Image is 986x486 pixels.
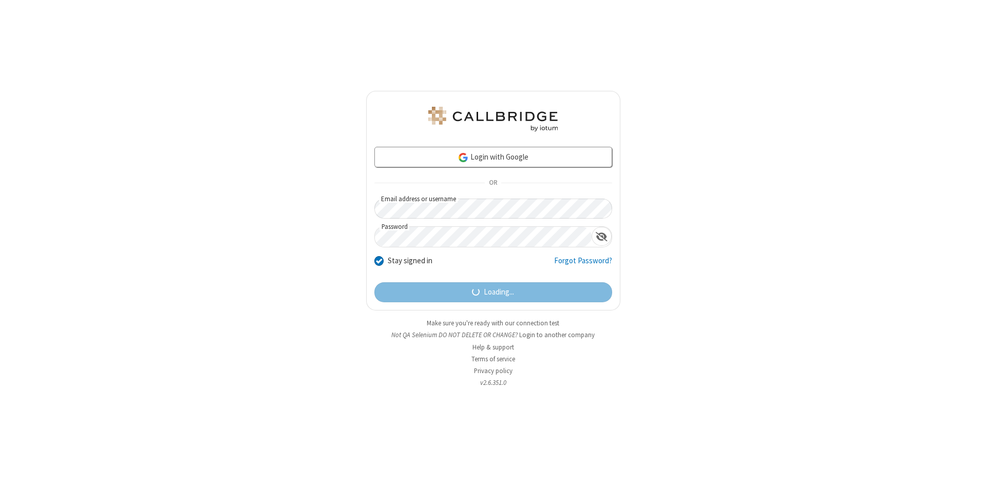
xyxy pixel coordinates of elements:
span: OR [485,176,501,190]
span: Loading... [484,286,514,298]
a: Privacy policy [474,366,513,375]
input: Email address or username [374,199,612,219]
img: google-icon.png [458,152,469,163]
img: QA Selenium DO NOT DELETE OR CHANGE [426,107,560,131]
a: Forgot Password? [554,255,612,275]
a: Help & support [472,343,514,352]
li: Not QA Selenium DO NOT DELETE OR CHANGE? [366,330,620,340]
button: Loading... [374,282,612,303]
button: Login to another company [519,330,595,340]
li: v2.6.351.0 [366,378,620,387]
a: Terms of service [471,355,515,363]
a: Login with Google [374,147,612,167]
div: Show password [592,227,612,246]
a: Make sure you're ready with our connection test [427,319,559,327]
label: Stay signed in [388,255,432,267]
input: Password [375,227,592,247]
